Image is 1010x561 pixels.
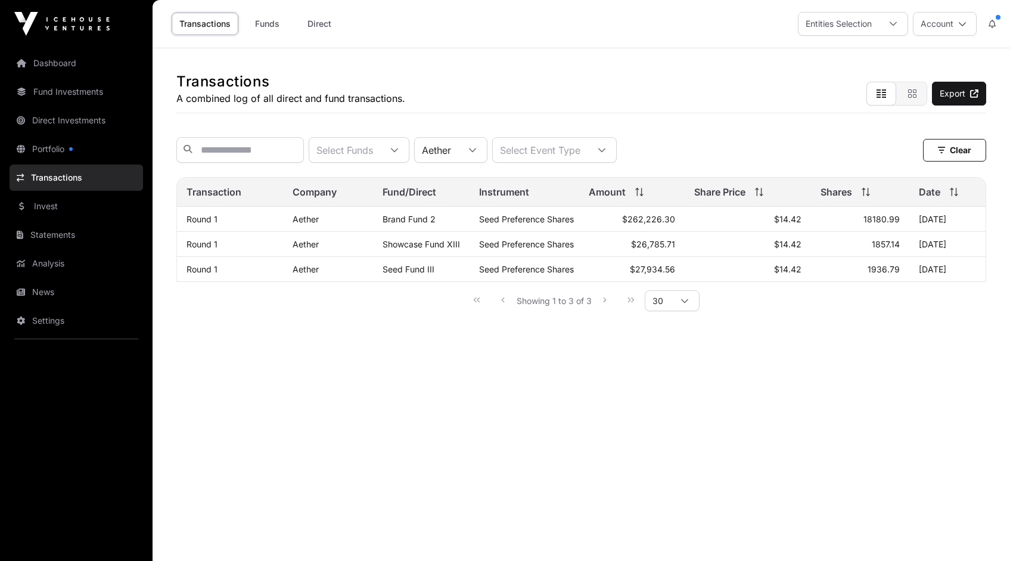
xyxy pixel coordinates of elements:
a: Aether [293,239,319,249]
a: Showcase Fund XIII [383,239,460,249]
span: Fund/Direct [383,185,436,199]
span: Transaction [187,185,241,199]
span: 1936.79 [868,264,900,274]
td: $262,226.30 [579,207,685,232]
img: Icehouse Ventures Logo [14,12,110,36]
td: [DATE] [909,257,986,282]
span: Amount [589,185,626,199]
span: $14.42 [774,264,801,274]
span: Seed Preference Shares [479,214,574,224]
a: Seed Fund III [383,264,434,274]
span: Seed Preference Shares [479,264,574,274]
div: Select Event Type [493,138,588,162]
button: Account [913,12,977,36]
span: Company [293,185,337,199]
h1: Transactions [176,72,405,91]
span: Showing 1 to 3 of 3 [517,296,592,306]
a: Aether [293,264,319,274]
button: Clear [923,139,986,162]
a: Direct [296,13,343,35]
span: Shares [821,185,852,199]
a: Portfolio [10,136,143,162]
span: Rows per page [645,291,670,311]
span: Instrument [479,185,529,199]
td: $26,785.71 [579,232,685,257]
span: Date [919,185,940,199]
a: Fund Investments [10,79,143,105]
td: $27,934.56 [579,257,685,282]
td: [DATE] [909,207,986,232]
div: Select Funds [309,138,380,162]
a: Analysis [10,250,143,277]
a: Aether [293,214,319,224]
a: Invest [10,193,143,219]
p: A combined log of all direct and fund transactions. [176,91,405,106]
span: 1857.14 [872,239,900,249]
iframe: Chat Widget [950,504,1010,561]
a: Round 1 [187,264,217,274]
a: Settings [10,308,143,334]
span: Share Price [694,185,745,199]
a: Round 1 [187,214,217,224]
a: Transactions [172,13,238,35]
span: 18180.99 [863,214,900,224]
span: $14.42 [774,239,801,249]
div: Aether [415,138,458,162]
a: Direct Investments [10,107,143,134]
a: Transactions [10,165,143,191]
a: Funds [243,13,291,35]
a: Statements [10,222,143,248]
a: Dashboard [10,50,143,76]
span: Seed Preference Shares [479,239,574,249]
div: Entities Selection [798,13,879,35]
span: $14.42 [774,214,801,224]
a: News [10,279,143,305]
a: Brand Fund 2 [383,214,436,224]
a: Export [932,82,986,106]
td: [DATE] [909,232,986,257]
a: Round 1 [187,239,217,249]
